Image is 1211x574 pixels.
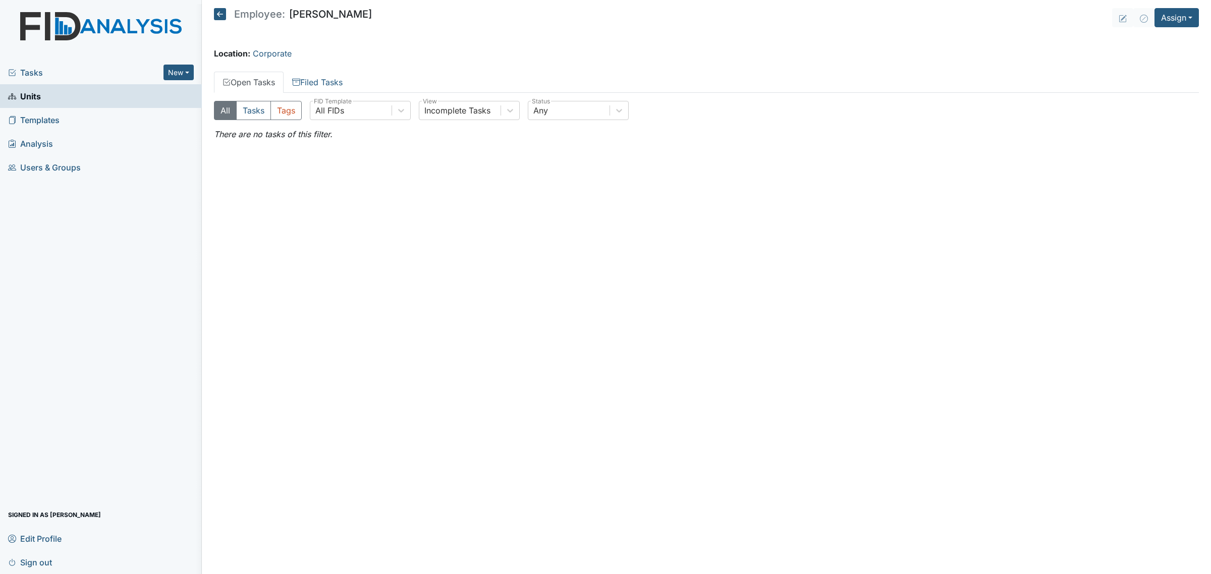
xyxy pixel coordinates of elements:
[315,104,344,117] div: All FIDs
[236,101,271,120] button: Tasks
[8,554,52,570] span: Sign out
[8,88,41,104] span: Units
[214,8,372,20] h5: [PERSON_NAME]
[8,507,101,523] span: Signed in as [PERSON_NAME]
[214,101,302,120] div: Type filter
[234,9,285,19] span: Employee:
[533,104,548,117] div: Any
[424,104,490,117] div: Incomplete Tasks
[284,72,351,93] a: Filed Tasks
[8,67,163,79] a: Tasks
[253,48,292,59] a: Corporate
[214,101,237,120] button: All
[214,129,333,139] em: There are no tasks of this filter.
[8,112,60,128] span: Templates
[270,101,302,120] button: Tags
[214,48,250,59] strong: Location:
[163,65,194,80] button: New
[8,531,62,546] span: Edit Profile
[1154,8,1199,27] button: Assign
[214,101,1199,140] div: Open Tasks
[214,72,284,93] a: Open Tasks
[8,136,53,151] span: Analysis
[8,159,81,175] span: Users & Groups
